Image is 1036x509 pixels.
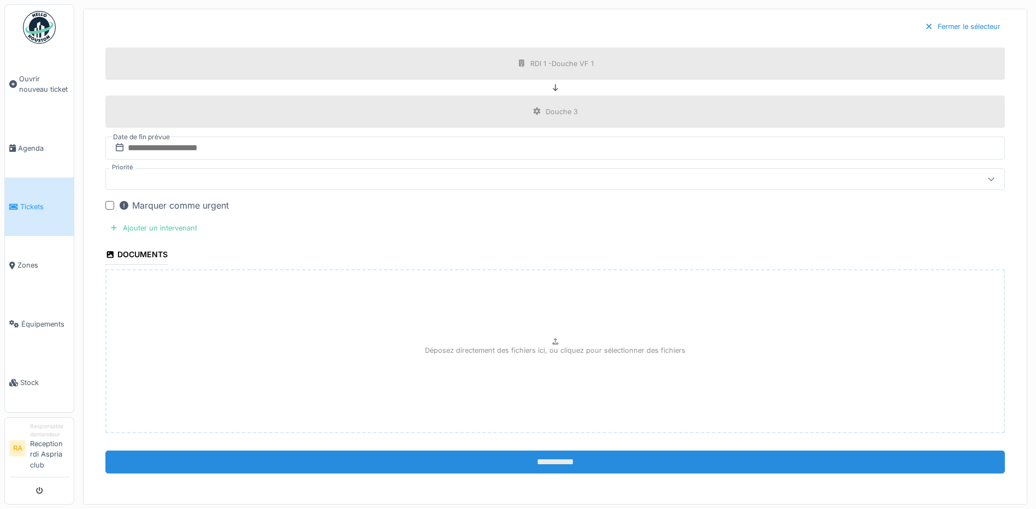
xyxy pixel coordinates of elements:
span: Ouvrir nouveau ticket [19,74,69,94]
img: Badge_color-CXgf-gQk.svg [23,11,56,44]
li: Reception rdi Aspria club [30,422,69,475]
span: Stock [20,377,69,388]
a: Stock [5,353,74,412]
li: RA [9,440,26,457]
div: RDI 1 -Douche VF 1 [530,58,594,69]
p: Déposez directement des fichiers ici, ou cliquez pour sélectionner des fichiers [425,345,685,356]
label: Priorité [110,163,135,172]
div: Fermer le sélecteur [920,19,1005,34]
span: Tickets [20,202,69,212]
a: Tickets [5,177,74,236]
a: Ouvrir nouveau ticket [5,50,74,119]
div: Douche 3 [546,106,578,117]
div: Ajouter un intervenant [105,221,202,235]
a: Agenda [5,119,74,177]
div: Responsable demandeur [30,422,69,439]
div: Marquer comme urgent [119,199,229,212]
span: Agenda [18,143,69,153]
span: Équipements [21,319,69,329]
label: Date de fin prévue [112,131,171,143]
a: Zones [5,236,74,294]
div: Documents [105,246,168,265]
a: Équipements [5,295,74,353]
a: RA Responsable demandeurReception rdi Aspria club [9,422,69,477]
span: Zones [17,260,69,270]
